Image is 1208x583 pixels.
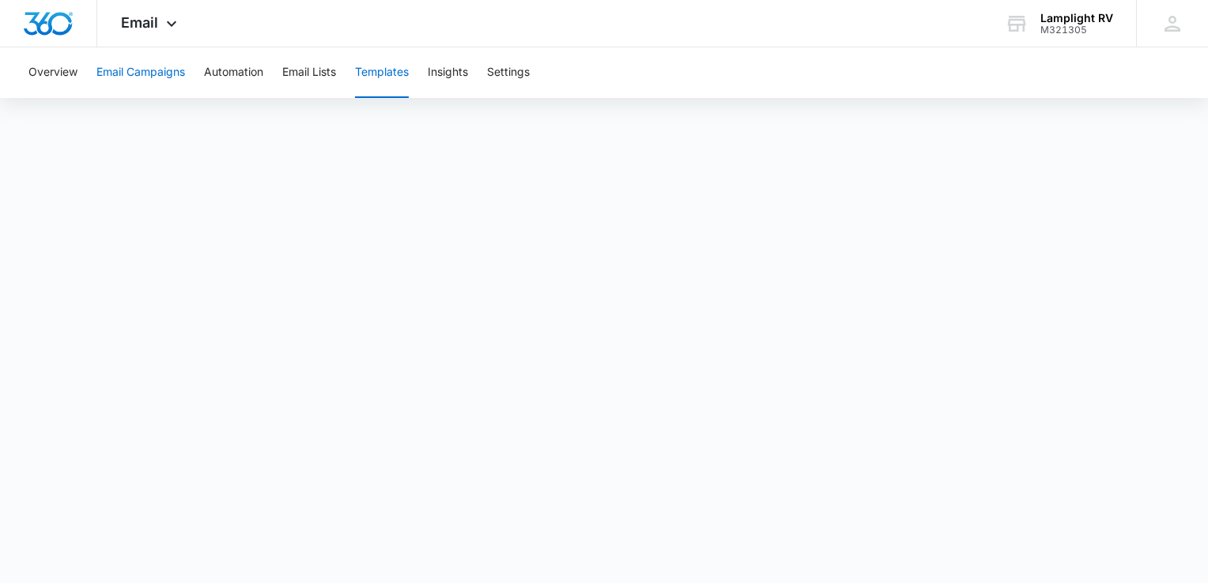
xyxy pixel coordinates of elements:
button: Automation [204,47,263,98]
button: Settings [487,47,530,98]
span: Email [121,14,158,31]
button: Templates [355,47,409,98]
div: account name [1040,12,1113,24]
button: Email Campaigns [96,47,185,98]
button: Email Lists [282,47,336,98]
div: account id [1040,24,1113,36]
button: Insights [428,47,468,98]
button: Overview [28,47,77,98]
